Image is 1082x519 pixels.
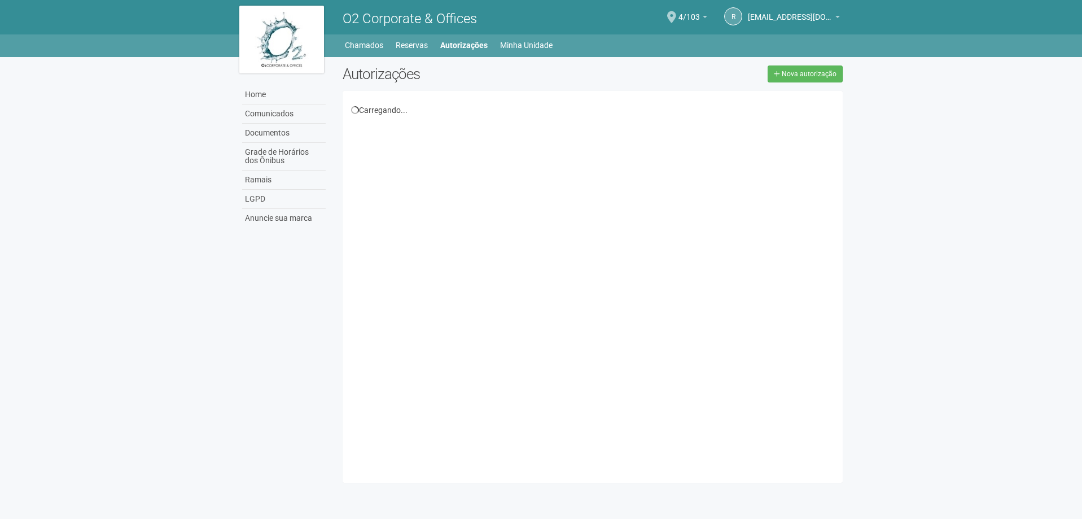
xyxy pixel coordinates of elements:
a: Home [242,85,326,104]
span: riodejaneiro.o2corporate@regus.com [748,2,833,21]
a: Grade de Horários dos Ônibus [242,143,326,171]
span: 4/103 [678,2,700,21]
a: Ramais [242,171,326,190]
img: logo.jpg [239,6,324,73]
a: Chamados [345,37,383,53]
a: Autorizações [440,37,488,53]
a: Minha Unidade [500,37,553,53]
span: O2 Corporate & Offices [343,11,477,27]
a: r [724,7,742,25]
a: LGPD [242,190,326,209]
a: Documentos [242,124,326,143]
a: Reservas [396,37,428,53]
a: 4/103 [678,14,707,23]
h2: Autorizações [343,66,584,82]
span: Nova autorização [782,70,836,78]
a: Anuncie sua marca [242,209,326,228]
div: Carregando... [351,105,835,115]
a: [EMAIL_ADDRESS][DOMAIN_NAME] [748,14,840,23]
a: Nova autorização [768,66,843,82]
a: Comunicados [242,104,326,124]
